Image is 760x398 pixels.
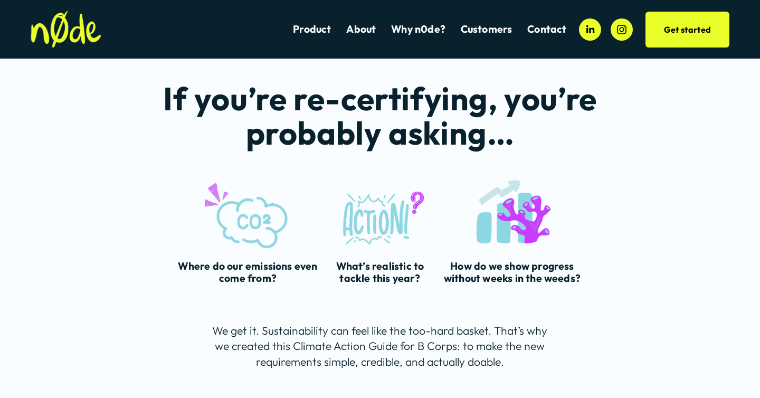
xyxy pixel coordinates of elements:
a: LinkedIn [579,18,601,41]
a: About [346,22,376,36]
h4: Where do our emissions even come from? [177,260,318,285]
a: folder dropdown [461,22,512,36]
p: We get it. Sustainability can feel like the too-hard basket. That’s why we created this Climate A... [207,323,554,370]
a: Why n0de? [391,22,445,36]
h4: How do we show progress without weeks in the weeds? [442,260,583,285]
span: Customers [461,23,512,35]
a: Product [293,22,331,36]
a: Instagram [611,18,633,41]
a: Get started [645,12,730,48]
h2: If you’re re-certifying, you’re probably asking… [148,81,612,150]
a: Contact [527,22,566,36]
img: n0de [31,11,101,48]
h4: What’s realistic to tackle this year? [324,260,436,285]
